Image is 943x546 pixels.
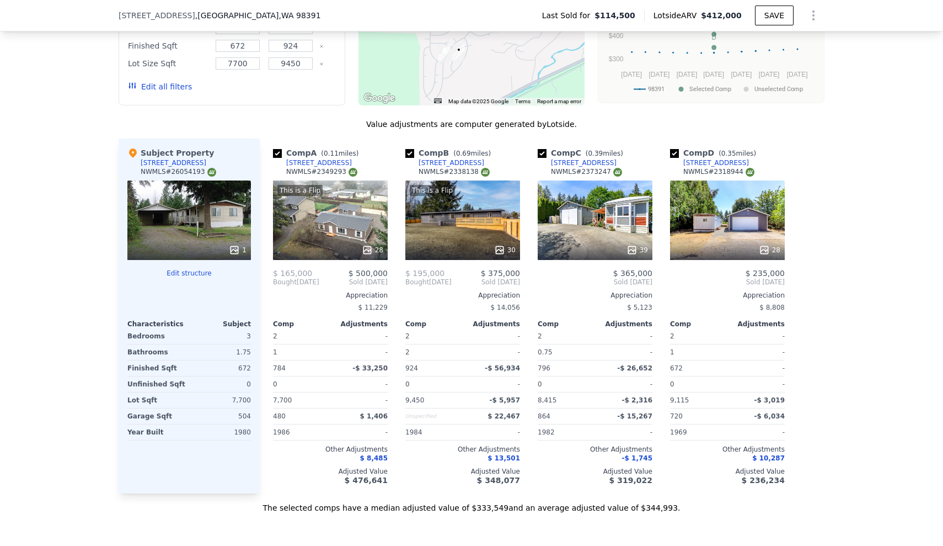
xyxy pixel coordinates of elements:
[405,269,444,278] span: $ 195,000
[597,344,652,360] div: -
[191,361,251,376] div: 672
[127,320,189,328] div: Characteristics
[730,361,785,376] div: -
[317,150,363,157] span: ( miles)
[465,425,520,440] div: -
[481,168,490,177] img: NWMLS Logo
[453,44,465,63] div: 13514 Cedar Cir E
[362,245,383,256] div: 28
[273,396,292,404] span: 7,700
[670,467,785,476] div: Adjusted Value
[333,425,388,440] div: -
[360,412,388,420] span: $ 1,406
[349,168,357,177] img: NWMLS Logo
[712,34,716,41] text: D
[481,269,520,278] span: $ 375,000
[759,245,780,256] div: 28
[538,445,652,454] div: Other Adjustments
[127,344,187,360] div: Bathrooms
[127,425,187,440] div: Year Built
[538,344,593,360] div: 0.75
[273,380,277,388] span: 0
[319,44,324,49] button: Clear
[419,158,484,167] div: [STREET_ADDRESS]
[609,32,624,40] text: $400
[689,86,731,93] text: Selected Comp
[670,320,727,328] div: Comp
[714,150,760,157] span: ( miles)
[759,71,780,78] text: [DATE]
[755,6,794,25] button: SAVE
[273,269,312,278] span: $ 165,000
[538,380,542,388] span: 0
[670,291,785,300] div: Appreciation
[333,393,388,408] div: -
[487,412,520,420] span: $ 22,467
[127,269,251,278] button: Edit structure
[119,494,824,513] div: The selected comps have a median adjusted value of $333,549 and an average adjusted value of $344...
[670,380,674,388] span: 0
[405,467,520,476] div: Adjusted Value
[670,425,725,440] div: 1969
[128,38,209,54] div: Finished Sqft
[670,332,674,340] span: 2
[730,425,785,440] div: -
[622,396,652,404] span: -$ 2,316
[683,158,749,167] div: [STREET_ADDRESS]
[273,158,352,167] a: [STREET_ADDRESS]
[405,278,429,287] span: Bought
[730,328,785,344] div: -
[127,147,214,158] div: Subject Property
[626,245,648,256] div: 39
[405,364,418,372] span: 924
[405,396,424,404] span: 9,450
[731,71,752,78] text: [DATE]
[485,364,520,372] span: -$ 56,934
[627,304,652,311] span: $ 5,123
[538,158,617,167] a: [STREET_ADDRESS]
[195,10,321,21] span: , [GEOGRAPHIC_DATA]
[730,377,785,392] div: -
[538,291,652,300] div: Appreciation
[477,476,520,485] span: $ 348,077
[127,377,187,392] div: Unfinished Sqft
[448,98,508,104] span: Map data ©2025 Google
[361,91,398,105] a: Open this area in Google Maps (opens a new window)
[273,467,388,476] div: Adjusted Value
[538,396,556,404] span: 8,415
[419,167,490,177] div: NWMLS # 2338138
[670,445,785,454] div: Other Adjustments
[452,278,520,287] span: Sold [DATE]
[670,364,683,372] span: 672
[551,158,617,167] div: [STREET_ADDRESS]
[670,344,725,360] div: 1
[319,278,388,287] span: Sold [DATE]
[330,320,388,328] div: Adjustments
[613,168,622,177] img: NWMLS Logo
[721,150,736,157] span: 0.35
[405,445,520,454] div: Other Adjustments
[653,10,701,21] span: Lotside ARV
[333,344,388,360] div: -
[273,291,388,300] div: Appreciation
[538,425,593,440] div: 1982
[405,158,484,167] a: [STREET_ADDRESS]
[273,332,277,340] span: 2
[538,412,550,420] span: 864
[128,56,209,71] div: Lot Size Sqft
[802,4,824,26] button: Show Options
[670,396,689,404] span: 9,115
[119,10,195,21] span: [STREET_ADDRESS]
[759,304,785,311] span: $ 8,808
[405,344,460,360] div: 2
[670,412,683,420] span: 720
[542,10,595,21] span: Last Sold for
[463,320,520,328] div: Adjustments
[595,320,652,328] div: Adjustments
[349,269,388,278] span: $ 500,000
[491,304,520,311] span: $ 14,056
[119,119,824,130] div: Value adjustments are computer generated by Lotside .
[191,409,251,424] div: 504
[609,476,652,485] span: $ 319,022
[515,98,531,104] a: Terms (opens in new tab)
